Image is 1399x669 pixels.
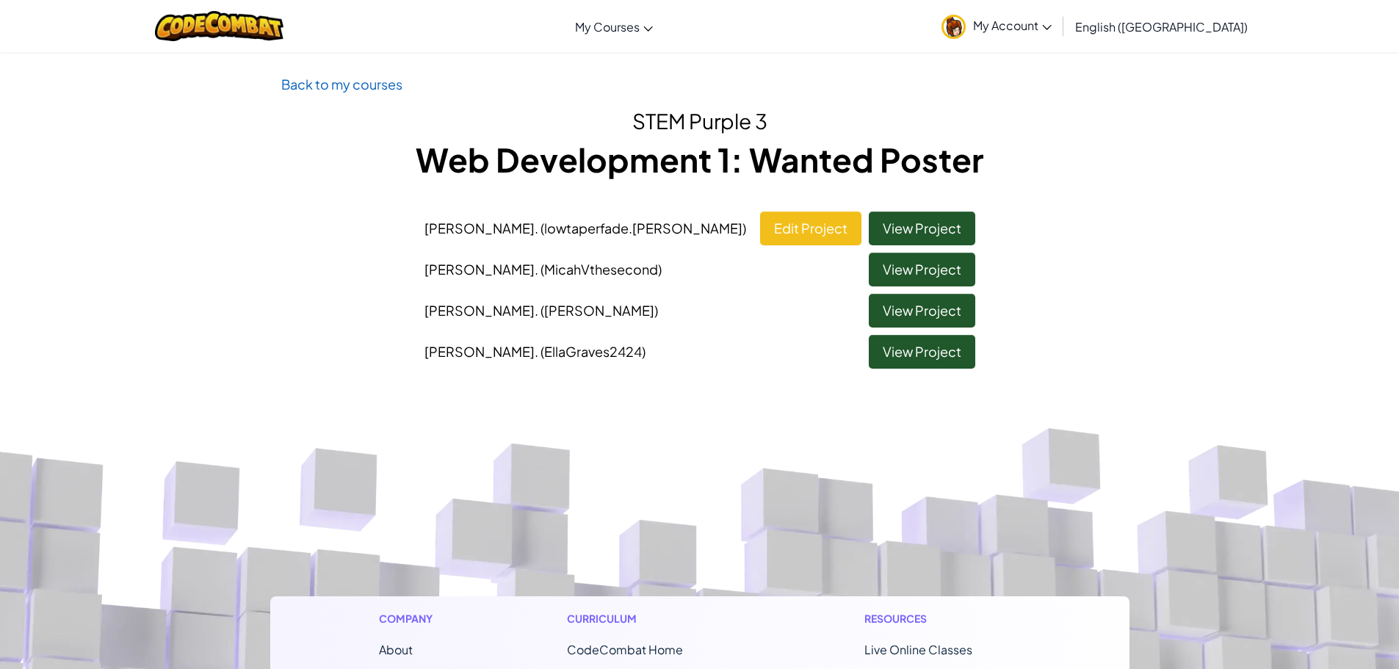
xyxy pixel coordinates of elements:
span: [PERSON_NAME] [424,302,658,319]
a: View Project [869,211,975,245]
a: My Courses [568,7,660,46]
h1: Resources [864,611,1021,626]
span: . (EllaGraves2424) [535,343,646,360]
a: Live Online Classes [864,642,972,657]
a: View Project [869,253,975,286]
h1: Web Development 1: Wanted Poster [281,137,1118,182]
span: . ([PERSON_NAME]) [535,302,658,319]
a: Back to my courses [281,76,402,93]
span: . (lowtaperfade.[PERSON_NAME]) [535,220,746,236]
h2: STEM Purple 3 [281,106,1118,137]
h1: Company [379,611,447,626]
img: avatar [941,15,966,39]
span: My Courses [575,19,640,35]
span: My Account [973,18,1052,33]
span: . (MicahVthesecond) [535,261,662,278]
a: View Project [869,335,975,369]
span: [PERSON_NAME] [424,220,746,236]
span: English ([GEOGRAPHIC_DATA]) [1075,19,1248,35]
a: My Account [934,3,1059,49]
a: View Project [869,294,975,328]
a: About [379,642,413,657]
img: CodeCombat logo [155,11,283,41]
span: CodeCombat Home [567,642,683,657]
h1: Curriculum [567,611,745,626]
a: English ([GEOGRAPHIC_DATA]) [1068,7,1255,46]
a: Edit Project [760,211,861,245]
span: [PERSON_NAME] [424,261,662,278]
span: [PERSON_NAME] [424,343,646,360]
